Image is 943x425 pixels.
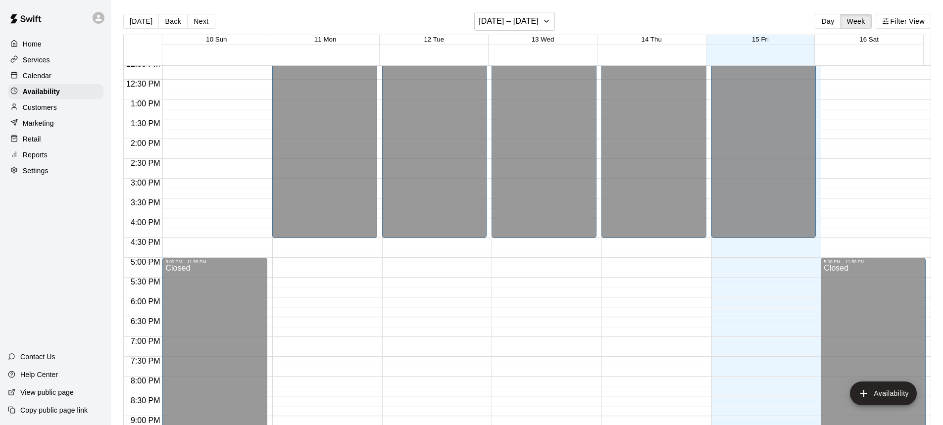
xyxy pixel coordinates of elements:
span: 3:00 PM [128,179,163,187]
button: 10 Sun [206,36,227,43]
button: 11 Mon [314,36,336,43]
p: Calendar [23,71,51,81]
span: 2:30 PM [128,159,163,167]
a: Home [8,37,103,51]
span: 6:00 PM [128,297,163,306]
span: 12:30 PM [124,80,162,88]
button: [DATE] [123,14,159,29]
p: Settings [23,166,49,176]
a: Reports [8,147,103,162]
span: 8:30 PM [128,396,163,405]
p: Marketing [23,118,54,128]
div: 5:00 PM – 11:59 PM [165,259,264,264]
p: Retail [23,134,41,144]
span: 9:00 PM [128,416,163,425]
button: Next [187,14,215,29]
a: Services [8,52,103,67]
button: 13 Wed [532,36,554,43]
p: Customers [23,102,57,112]
span: 4:00 PM [128,218,163,227]
p: Copy public page link [20,405,88,415]
button: 15 Fri [752,36,769,43]
button: 14 Thu [642,36,662,43]
button: Day [815,14,841,29]
span: 7:30 PM [128,357,163,365]
a: Settings [8,163,103,178]
span: 7:00 PM [128,337,163,345]
span: 3:30 PM [128,198,163,207]
a: Calendar [8,68,103,83]
button: 16 Sat [859,36,879,43]
span: 4:30 PM [128,238,163,246]
button: 12 Tue [424,36,444,43]
button: add [850,381,917,405]
button: Filter View [876,14,931,29]
span: 6:30 PM [128,317,163,326]
p: Reports [23,150,48,160]
a: Availability [8,84,103,99]
p: Home [23,39,42,49]
button: [DATE] – [DATE] [474,12,555,31]
a: Customers [8,100,103,115]
p: Availability [23,87,60,96]
span: 1:00 PM [128,99,163,108]
span: 5:00 PM [128,258,163,266]
h6: [DATE] – [DATE] [479,14,539,28]
span: 5:30 PM [128,278,163,286]
a: Retail [8,132,103,146]
a: Marketing [8,116,103,131]
p: View public page [20,387,74,397]
p: Contact Us [20,352,55,362]
span: 8:00 PM [128,377,163,385]
p: Services [23,55,50,65]
span: 1:30 PM [128,119,163,128]
p: Help Center [20,370,58,379]
div: 5:00 PM – 11:59 PM [824,259,923,264]
button: Week [841,14,872,29]
span: 2:00 PM [128,139,163,147]
button: Back [158,14,188,29]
